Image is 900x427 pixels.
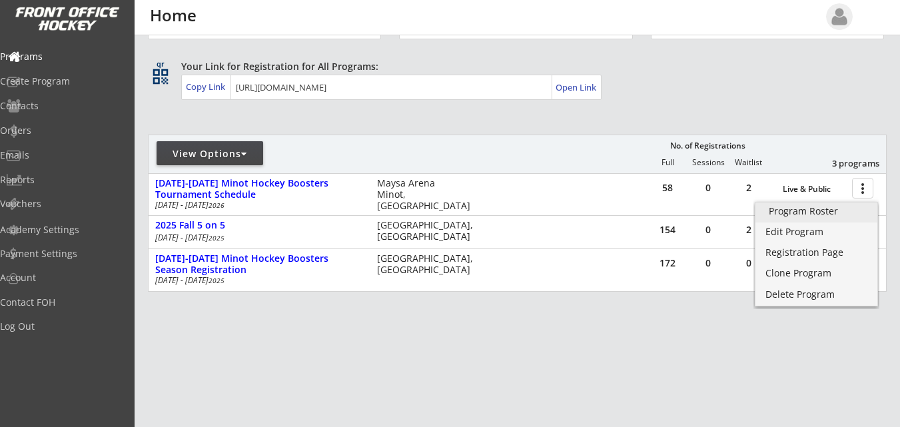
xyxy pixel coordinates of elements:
div: Open Link [556,82,598,93]
div: [DATE] - [DATE] [155,276,359,284]
div: No. of Registrations [666,141,749,151]
div: 0 [688,258,728,268]
a: Registration Page [755,244,877,264]
div: 0 [688,183,728,193]
div: Waitlist [728,158,768,167]
div: Sessions [688,158,728,167]
div: Maysa Arena Minot, [GEOGRAPHIC_DATA] [377,178,482,211]
div: [DATE]-[DATE] Minot Hockey Boosters Tournament Schedule [155,178,363,201]
div: [DATE]-[DATE] Minot Hockey Boosters Season Registration [155,253,363,276]
div: Clone Program [765,268,867,278]
div: Edit Program [765,227,867,236]
div: [DATE] - [DATE] [155,234,359,242]
div: 2 [729,183,769,193]
div: Delete Program [765,290,867,299]
div: Program Roster [769,207,864,216]
div: Copy Link [186,81,228,93]
a: Open Link [556,78,598,97]
div: Registration Page [765,248,867,257]
button: qr_code [151,67,171,87]
em: 2025 [209,233,225,242]
div: 3 programs [810,157,879,169]
div: 0 [688,225,728,234]
div: 58 [648,183,687,193]
em: 2026 [209,201,225,210]
div: 0 [729,258,769,268]
div: [GEOGRAPHIC_DATA], [GEOGRAPHIC_DATA] [377,220,482,242]
div: 172 [648,258,687,268]
div: [GEOGRAPHIC_DATA], [GEOGRAPHIC_DATA] [377,253,482,276]
button: more_vert [852,178,873,199]
div: Your Link for Registration for All Programs: [181,60,845,73]
div: View Options [157,147,263,161]
div: [DATE] - [DATE] [155,201,359,209]
a: Program Roster [755,203,877,222]
div: Live & Public [783,185,845,194]
a: Edit Program [755,223,877,243]
div: 2 [729,225,769,234]
div: Full [648,158,687,167]
div: 154 [648,225,687,234]
div: 2025 Fall 5 on 5 [155,220,363,231]
div: qr [152,60,168,69]
em: 2025 [209,276,225,285]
